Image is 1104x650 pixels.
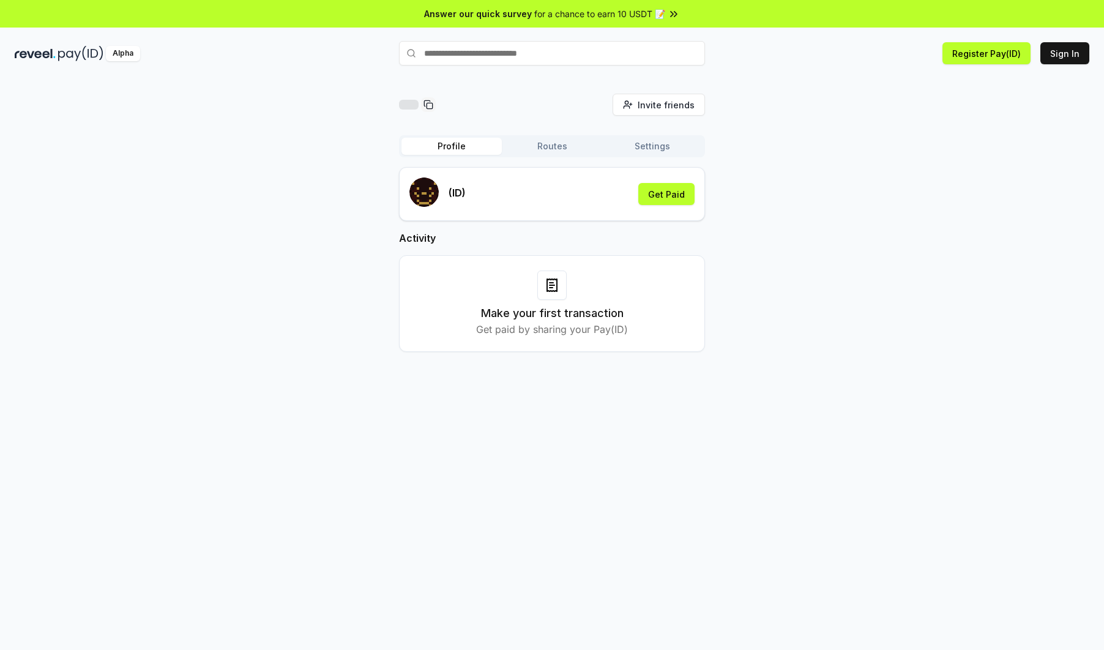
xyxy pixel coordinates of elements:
[942,42,1031,64] button: Register Pay(ID)
[106,46,140,61] div: Alpha
[476,322,628,337] p: Get paid by sharing your Pay(ID)
[613,94,705,116] button: Invite friends
[15,46,56,61] img: reveel_dark
[481,305,624,322] h3: Make your first transaction
[399,231,705,245] h2: Activity
[449,185,466,200] p: (ID)
[424,7,532,20] span: Answer our quick survey
[602,138,703,155] button: Settings
[401,138,502,155] button: Profile
[502,138,602,155] button: Routes
[638,183,695,205] button: Get Paid
[1040,42,1089,64] button: Sign In
[58,46,103,61] img: pay_id
[534,7,665,20] span: for a chance to earn 10 USDT 📝
[638,99,695,111] span: Invite friends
